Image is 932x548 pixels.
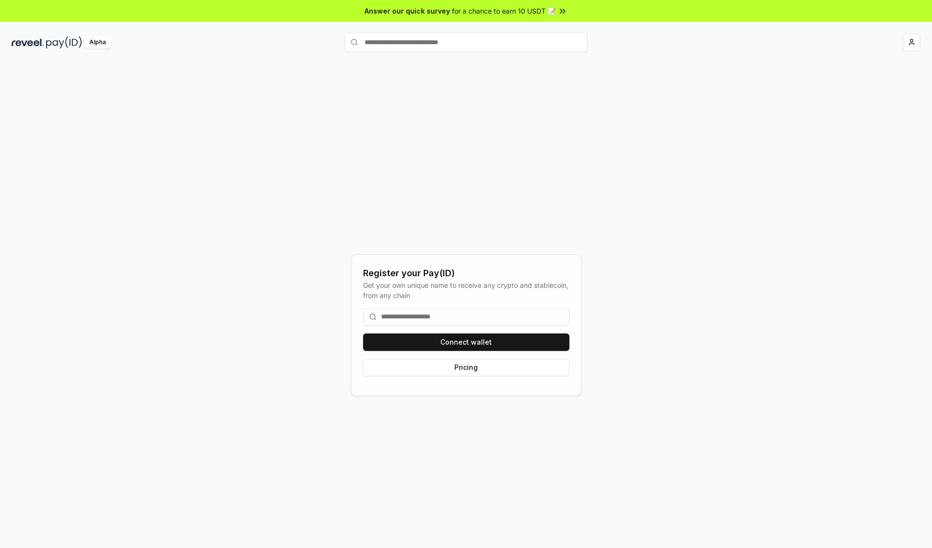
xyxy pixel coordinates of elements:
div: Get your own unique name to receive any crypto and stablecoin, from any chain [363,280,569,300]
img: pay_id [46,36,82,49]
div: Alpha [84,36,111,49]
button: Connect wallet [363,333,569,351]
img: reveel_dark [12,36,44,49]
span: for a chance to earn 10 USDT 📝 [452,6,556,16]
button: Pricing [363,359,569,376]
div: Register your Pay(ID) [363,266,569,280]
span: Answer our quick survey [365,6,450,16]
